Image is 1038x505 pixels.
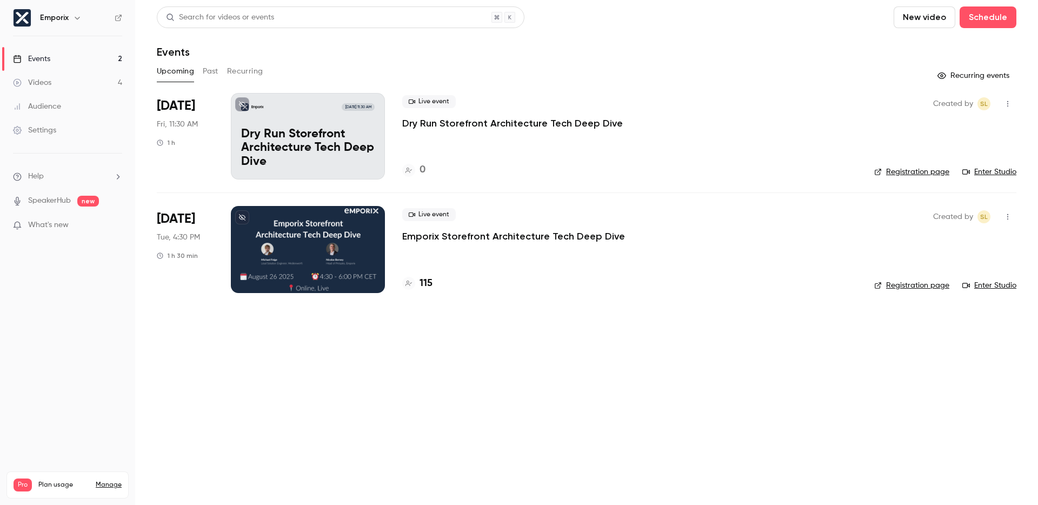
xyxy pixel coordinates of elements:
span: What's new [28,220,69,231]
h4: 115 [420,276,432,291]
span: Pro [14,479,32,491]
a: Dry Run Storefront Architecture Tech Deep DiveEmporix[DATE] 11:30 AMDry Run Storefront Architectu... [231,93,385,180]
span: Plan usage [38,481,89,489]
span: Tue, 4:30 PM [157,232,200,243]
a: Dry Run Storefront Architecture Tech Deep Dive [402,117,623,130]
a: Registration page [874,280,949,291]
a: 115 [402,276,432,291]
span: Fri, 11:30 AM [157,119,198,130]
a: Manage [96,481,122,489]
h6: Emporix [40,12,69,23]
div: Audience [13,101,61,112]
div: Videos [13,77,51,88]
span: new [77,196,99,207]
button: New video [894,6,955,28]
span: Live event [402,95,456,108]
p: Emporix [251,104,264,110]
span: [DATE] 11:30 AM [342,103,374,111]
div: 1 h [157,138,175,147]
div: Events [13,54,50,64]
span: SL [980,210,988,223]
div: Aug 26 Tue, 4:30 PM (Europe/Berlin) [157,206,214,293]
button: Past [203,63,218,80]
a: 0 [402,163,425,177]
h1: Events [157,45,190,58]
button: Upcoming [157,63,194,80]
a: Registration page [874,167,949,177]
button: Recurring events [933,67,1016,84]
span: [DATE] [157,97,195,115]
span: Sebastian Lauk [977,97,990,110]
p: Dry Run Storefront Architecture Tech Deep Dive [241,128,375,169]
a: SpeakerHub [28,195,71,207]
span: SL [980,97,988,110]
span: Sebastian Lauk [977,210,990,223]
a: Enter Studio [962,280,1016,291]
span: Created by [933,210,973,223]
a: Enter Studio [962,167,1016,177]
span: Live event [402,208,456,221]
div: Search for videos or events [166,12,274,23]
div: Aug 22 Fri, 11:30 AM (Europe/Berlin) [157,93,214,180]
span: [DATE] [157,210,195,228]
img: Emporix [14,9,31,26]
button: Recurring [227,63,263,80]
iframe: Noticeable Trigger [109,221,122,230]
div: Settings [13,125,56,136]
button: Schedule [960,6,1016,28]
h4: 0 [420,163,425,177]
span: Help [28,171,44,182]
div: 1 h 30 min [157,251,198,260]
a: Emporix Storefront Architecture Tech Deep Dive [402,230,625,243]
span: Created by [933,97,973,110]
li: help-dropdown-opener [13,171,122,182]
